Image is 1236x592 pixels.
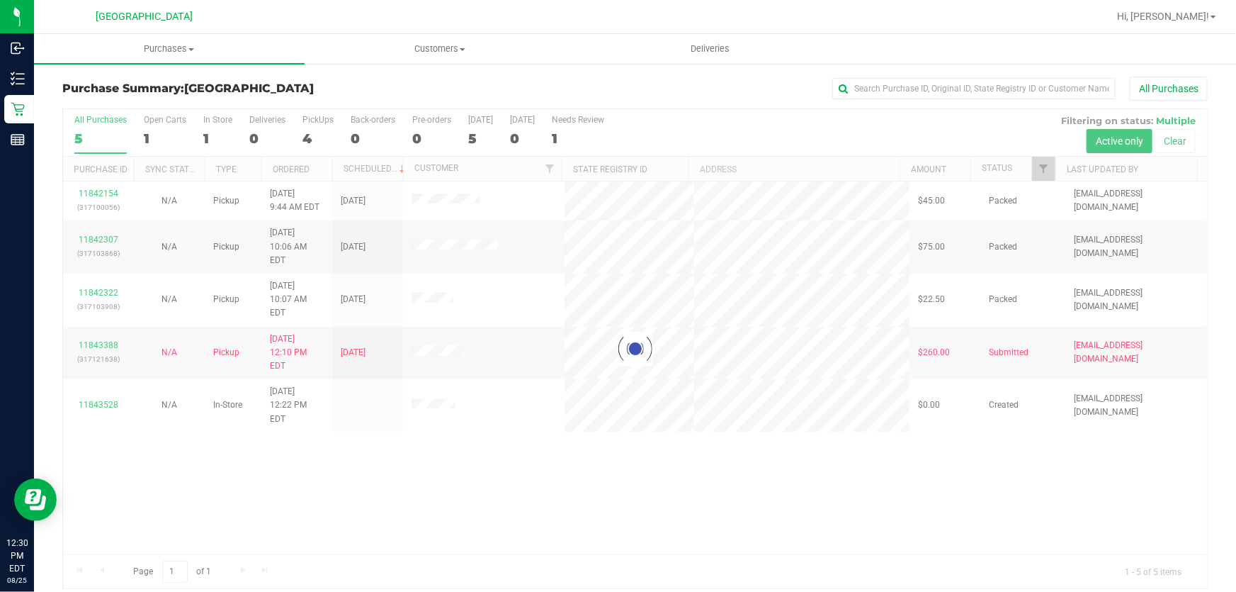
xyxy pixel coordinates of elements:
p: 08/25 [6,575,28,586]
inline-svg: Inventory [11,72,25,86]
a: Purchases [34,34,305,64]
p: 12:30 PM EDT [6,537,28,575]
inline-svg: Reports [11,133,25,147]
a: Deliveries [575,34,846,64]
a: Customers [305,34,575,64]
button: All Purchases [1130,77,1208,101]
span: Deliveries [671,43,749,55]
span: Hi, [PERSON_NAME]! [1117,11,1209,22]
inline-svg: Retail [11,102,25,116]
input: Search Purchase ID, Original ID, State Registry ID or Customer Name... [832,78,1116,99]
span: Purchases [34,43,305,55]
iframe: Resource center [14,479,57,521]
h3: Purchase Summary: [62,82,444,95]
span: [GEOGRAPHIC_DATA] [96,11,193,23]
span: [GEOGRAPHIC_DATA] [184,82,314,95]
span: Customers [305,43,574,55]
inline-svg: Inbound [11,41,25,55]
